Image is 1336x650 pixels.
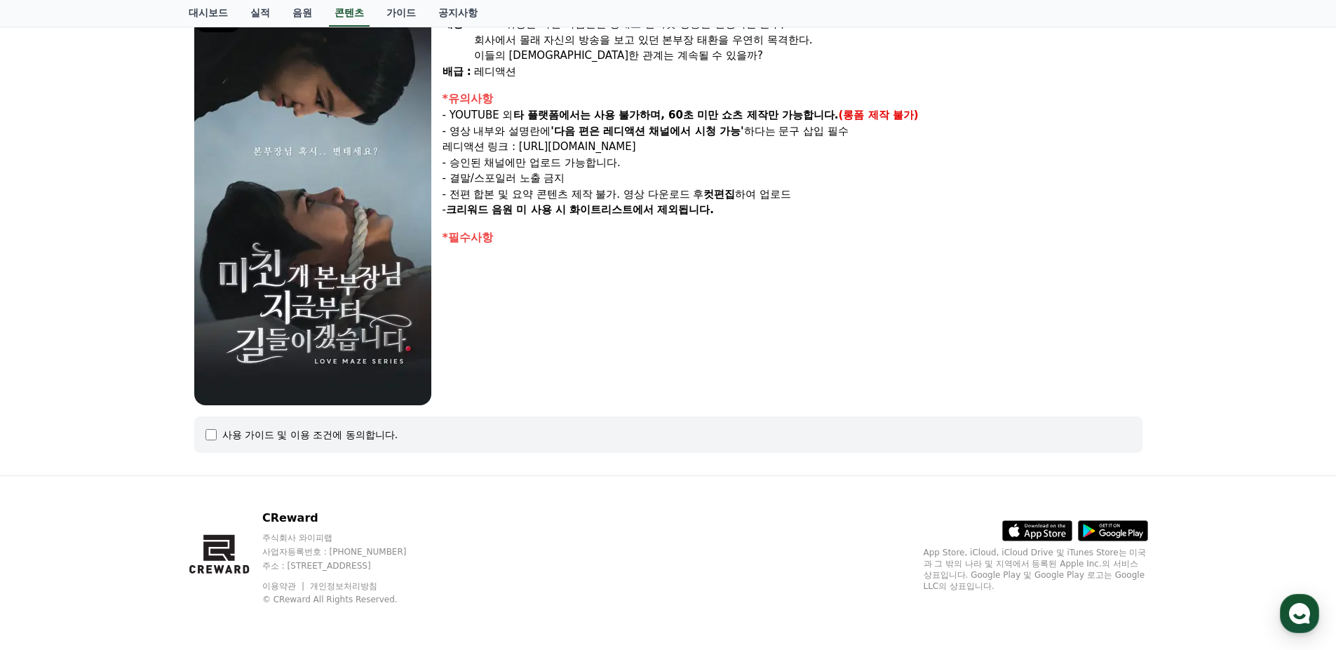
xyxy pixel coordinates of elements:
[262,560,433,571] p: 주소 : [STREET_ADDRESS]
[262,510,433,527] p: CReward
[222,428,398,442] div: 사용 가이드 및 이용 조건에 동의합니다.
[443,64,471,80] div: 배급 :
[703,188,735,201] strong: 컷편집
[474,32,1142,48] div: 회사에서 몰래 자신의 방송을 보고 있던 본부장 태환을 우연히 목격한다.
[262,546,433,557] p: 사업자등록번호 : [PHONE_NUMBER]
[474,48,1142,64] div: 이들의 [DEMOGRAPHIC_DATA]한 관계는 계속될 수 있을까?
[4,445,93,480] a: 홈
[443,16,471,64] div: 내용 :
[443,155,1142,171] p: - 승인된 채널에만 업로드 가능합니다.
[551,125,743,137] strong: '다음 편은 레디액션 채널에서 시청 가능'
[443,229,1142,246] div: *필수사항
[443,107,1142,123] p: - YOUTUBE 외
[128,466,145,478] span: 대화
[443,202,1142,218] p: -
[181,445,269,480] a: 설정
[262,532,433,543] p: 주식회사 와이피랩
[474,64,1142,80] div: 레디액션
[513,109,839,121] strong: 타 플랫폼에서는 사용 불가하며, 60초 미만 쇼츠 제작만 가능합니다.
[262,581,306,591] a: 이용약관
[310,581,377,591] a: 개인정보처리방침
[93,445,181,480] a: 대화
[443,187,1142,203] p: - 전편 합본 및 요약 콘텐츠 제작 불가. 영상 다운로드 후 하여 업로드
[443,139,1142,155] p: 레디액션 링크 : [URL][DOMAIN_NAME]
[443,123,1142,140] p: - 영상 내부와 설명란에 하다는 문구 삽입 필수
[839,109,919,121] strong: (롱폼 제작 불가)
[217,466,234,477] span: 설정
[924,547,1148,592] p: App Store, iCloud, iCloud Drive 및 iTunes Store는 미국과 그 밖의 나라 및 지역에서 등록된 Apple Inc.의 서비스 상표입니다. Goo...
[443,90,1142,107] div: *유의사항
[44,466,53,477] span: 홈
[262,594,433,605] p: © CReward All Rights Reserved.
[443,170,1142,187] p: - 결말/스포일러 노출 금지
[446,203,714,216] strong: 크리워드 음원 미 사용 시 화이트리스트에서 제외됩니다.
